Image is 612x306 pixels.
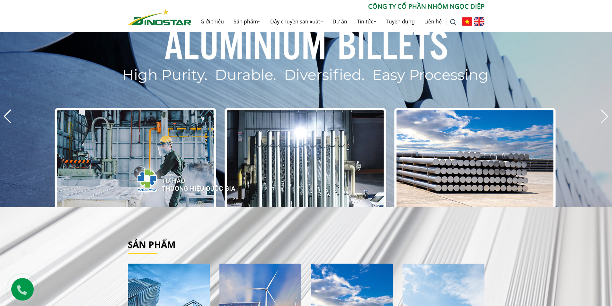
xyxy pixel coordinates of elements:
[128,8,191,25] a: Nhôm Dinostar
[128,238,175,250] a: Sản phẩm
[328,11,352,32] a: Dự án
[128,9,191,25] img: Nhôm Dinostar
[352,11,381,32] a: Tin tức
[265,11,328,32] a: Dây chuyền sản xuất
[381,11,420,32] a: Tuyển dụng
[474,17,484,26] img: English
[450,19,457,25] img: search
[420,11,447,32] a: Liên hệ
[229,11,265,32] a: Sản phẩm
[118,157,236,201] img: thqg
[191,2,484,11] p: CÔNG TY CỔ PHẦN NHÔM NGỌC DIỆP
[462,17,472,26] img: Tiếng Việt
[600,109,609,124] div: Next slide
[196,11,229,32] a: Giới thiệu
[3,109,12,124] div: Previous slide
